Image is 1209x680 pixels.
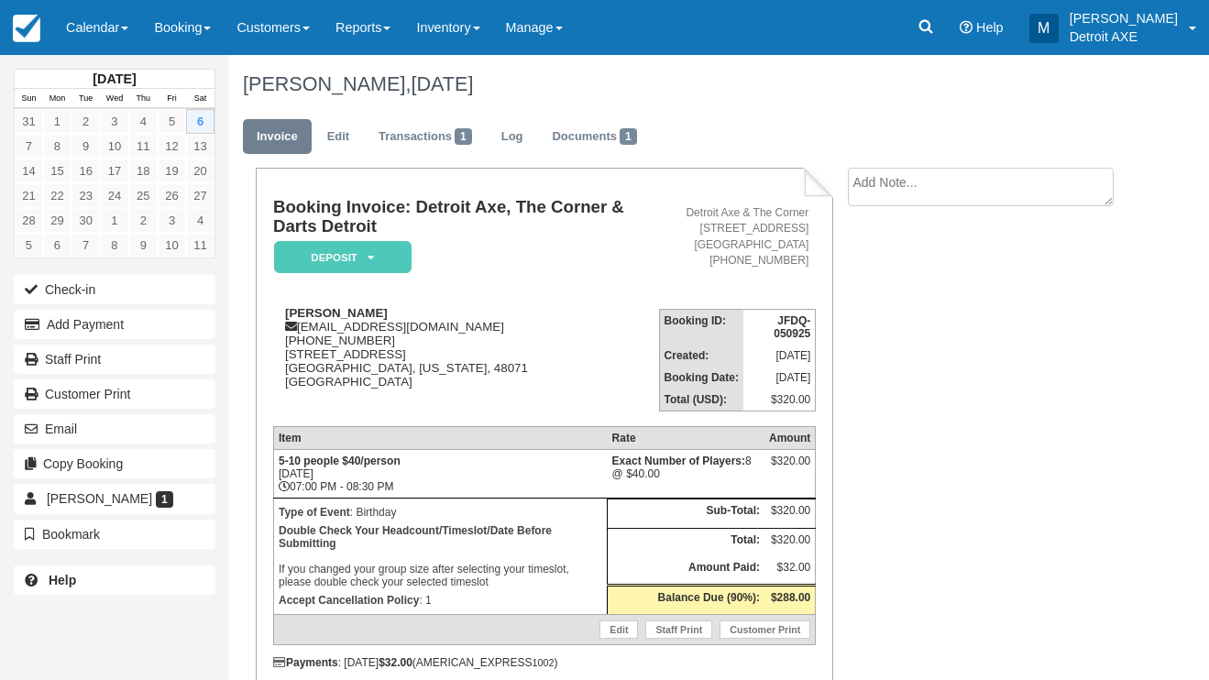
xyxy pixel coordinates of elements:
[100,159,128,183] a: 17
[100,233,128,258] a: 8
[158,233,186,258] a: 10
[659,367,743,389] th: Booking Date:
[659,309,743,345] th: Booking ID:
[14,310,215,339] button: Add Payment
[14,565,215,595] a: Help
[273,198,659,236] h1: Booking Invoice: Detroit Axe, The Corner & Darts Detroit
[71,159,100,183] a: 16
[129,159,158,183] a: 18
[15,89,43,109] th: Sun
[14,449,215,478] button: Copy Booking
[47,491,152,506] span: [PERSON_NAME]
[279,591,602,609] p: : 1
[100,208,128,233] a: 1
[13,15,40,42] img: checkfront-main-nav-mini-logo.png
[71,89,100,109] th: Tue
[43,109,71,134] a: 1
[129,109,158,134] a: 4
[43,159,71,183] a: 15
[186,89,214,109] th: Sat
[100,183,128,208] a: 24
[243,73,1122,95] h1: [PERSON_NAME],
[71,134,100,159] a: 9
[15,159,43,183] a: 14
[14,414,215,444] button: Email
[158,134,186,159] a: 12
[411,72,473,95] span: [DATE]
[129,233,158,258] a: 9
[100,109,128,134] a: 3
[186,208,214,233] a: 4
[129,89,158,109] th: Thu
[659,345,743,367] th: Created:
[71,208,100,233] a: 30
[976,20,1004,35] span: Help
[279,506,350,519] strong: Type of Event
[1070,9,1178,27] p: [PERSON_NAME]
[93,71,136,86] strong: [DATE]
[279,524,552,550] b: Double Check Your Headcount/Timeslot/Date Before Submitting
[379,656,412,669] strong: $32.00
[608,427,764,450] th: Rate
[279,521,602,591] p: If you changed your group size after selecting your timeslot, please double check your selected t...
[313,119,363,155] a: Edit
[14,345,215,374] a: Staff Print
[158,183,186,208] a: 26
[285,306,388,320] strong: [PERSON_NAME]
[608,556,764,586] th: Amount Paid:
[158,109,186,134] a: 5
[533,657,555,668] small: 1002
[273,240,405,274] a: Deposit
[273,306,659,411] div: [EMAIL_ADDRESS][DOMAIN_NAME] [PHONE_NUMBER] [STREET_ADDRESS] [GEOGRAPHIC_DATA], [US_STATE], 48071...
[279,594,419,607] strong: Accept Cancellation Policy
[743,367,816,389] td: [DATE]
[100,134,128,159] a: 10
[14,379,215,409] a: Customer Print
[599,620,638,639] a: Edit
[771,591,810,604] strong: $288.00
[186,233,214,258] a: 11
[43,208,71,233] a: 29
[14,275,215,304] button: Check-in
[43,134,71,159] a: 8
[186,134,214,159] a: 13
[158,89,186,109] th: Fri
[455,128,472,145] span: 1
[158,208,186,233] a: 3
[764,528,816,556] td: $320.00
[743,389,816,411] td: $320.00
[365,119,486,155] a: Transactions1
[273,656,338,669] strong: Payments
[129,183,158,208] a: 25
[15,109,43,134] a: 31
[15,134,43,159] a: 7
[279,503,602,521] p: : Birthday
[14,520,215,549] button: Bookmark
[43,233,71,258] a: 6
[620,128,637,145] span: 1
[659,389,743,411] th: Total (USD):
[129,208,158,233] a: 2
[158,159,186,183] a: 19
[43,89,71,109] th: Mon
[608,585,764,614] th: Balance Due (90%):
[71,109,100,134] a: 2
[488,119,537,155] a: Log
[243,119,312,155] a: Invoice
[273,656,816,669] div: : [DATE] (AMERICAN_EXPRESS )
[15,183,43,208] a: 21
[43,183,71,208] a: 22
[538,119,650,155] a: Documents1
[666,205,809,269] address: Detroit Axe & The Corner [STREET_ADDRESS] [GEOGRAPHIC_DATA] [PHONE_NUMBER]
[15,233,43,258] a: 5
[15,208,43,233] a: 28
[14,484,215,513] a: [PERSON_NAME] 1
[612,455,745,467] strong: Exact Number of Players
[764,427,816,450] th: Amount
[186,183,214,208] a: 27
[608,450,764,499] td: 8 @ $40.00
[774,314,810,340] strong: JFDQ-050925
[743,345,816,367] td: [DATE]
[186,159,214,183] a: 20
[100,89,128,109] th: Wed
